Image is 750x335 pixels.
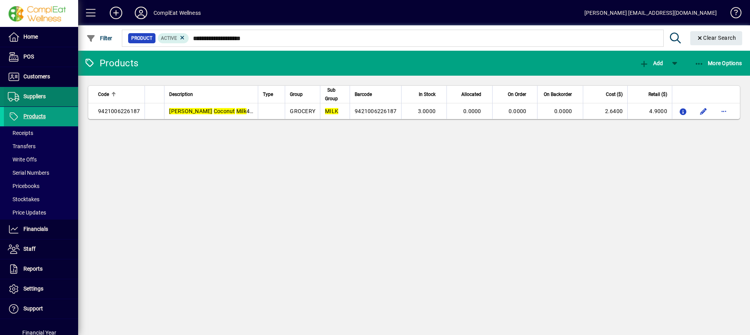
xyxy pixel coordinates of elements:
span: 0.0000 [509,108,527,114]
span: More Options [695,60,742,66]
a: Suppliers [4,87,78,106]
span: 0.0000 [463,108,481,114]
a: Reports [4,259,78,279]
a: Transfers [4,140,78,153]
span: 400ml [169,108,262,114]
span: Transfers [8,143,36,149]
div: On Backorder [542,90,579,99]
span: Staff [23,246,36,252]
span: Product [131,34,152,42]
em: Coconut [214,108,235,114]
div: Barcode [355,90,396,99]
div: In Stock [406,90,443,99]
mat-chip: Activation Status: Active [158,33,189,43]
a: Settings [4,279,78,299]
a: Write Offs [4,153,78,166]
span: Description [169,90,193,99]
span: Allocated [461,90,481,99]
span: Serial Numbers [8,170,49,176]
span: Home [23,34,38,40]
a: Price Updates [4,206,78,219]
span: Clear Search [696,35,736,41]
span: Settings [23,285,43,292]
td: 4.9000 [627,103,672,119]
div: Group [290,90,315,99]
span: Filter [86,35,112,41]
td: 2.6400 [583,103,627,119]
span: Financials [23,226,48,232]
span: GROCERY [290,108,315,114]
button: Edit [697,105,710,117]
button: Add [637,56,665,70]
span: Stocktakes [8,196,39,202]
span: Products [23,113,46,119]
span: Reports [23,266,43,272]
em: MILK [325,108,338,114]
a: Customers [4,67,78,87]
span: On Backorder [544,90,572,99]
span: Add [639,60,663,66]
span: Customers [23,73,50,80]
span: Suppliers [23,93,46,99]
button: Add [104,6,129,20]
a: Home [4,27,78,47]
a: Pricebooks [4,179,78,193]
span: On Order [508,90,526,99]
span: Type [263,90,273,99]
span: Cost ($) [606,90,623,99]
span: Retail ($) [648,90,667,99]
span: Support [23,305,43,312]
span: Pricebooks [8,183,39,189]
span: Barcode [355,90,372,99]
div: Allocated [452,90,488,99]
button: Clear [690,31,743,45]
span: Receipts [8,130,33,136]
span: Sub Group [325,86,338,103]
button: More Options [693,56,744,70]
span: POS [23,53,34,60]
span: Write Offs [8,156,37,163]
button: Filter [84,31,114,45]
a: Knowledge Base [725,2,740,27]
a: Receipts [4,126,78,140]
span: Price Updates [8,209,46,216]
a: Financials [4,220,78,239]
div: On Order [497,90,534,99]
span: Code [98,90,109,99]
em: Milk [236,108,246,114]
div: Type [263,90,280,99]
a: POS [4,47,78,67]
div: Sub Group [325,86,345,103]
span: Active [161,35,177,41]
a: Staff [4,239,78,259]
a: Support [4,299,78,319]
button: Profile [129,6,154,20]
button: More options [718,105,730,117]
span: Group [290,90,303,99]
span: In Stock [419,90,436,99]
span: 9421006226187 [98,108,140,114]
div: Description [169,90,253,99]
span: 0.0000 [554,108,572,114]
div: Code [98,90,140,99]
span: 3.0000 [418,108,436,114]
div: Products [84,57,138,69]
div: ComplEat Wellness [154,7,201,19]
a: Stocktakes [4,193,78,206]
span: 9421006226187 [355,108,396,114]
div: [PERSON_NAME] [EMAIL_ADDRESS][DOMAIN_NAME] [584,7,717,19]
em: [PERSON_NAME] [169,108,212,114]
a: Serial Numbers [4,166,78,179]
